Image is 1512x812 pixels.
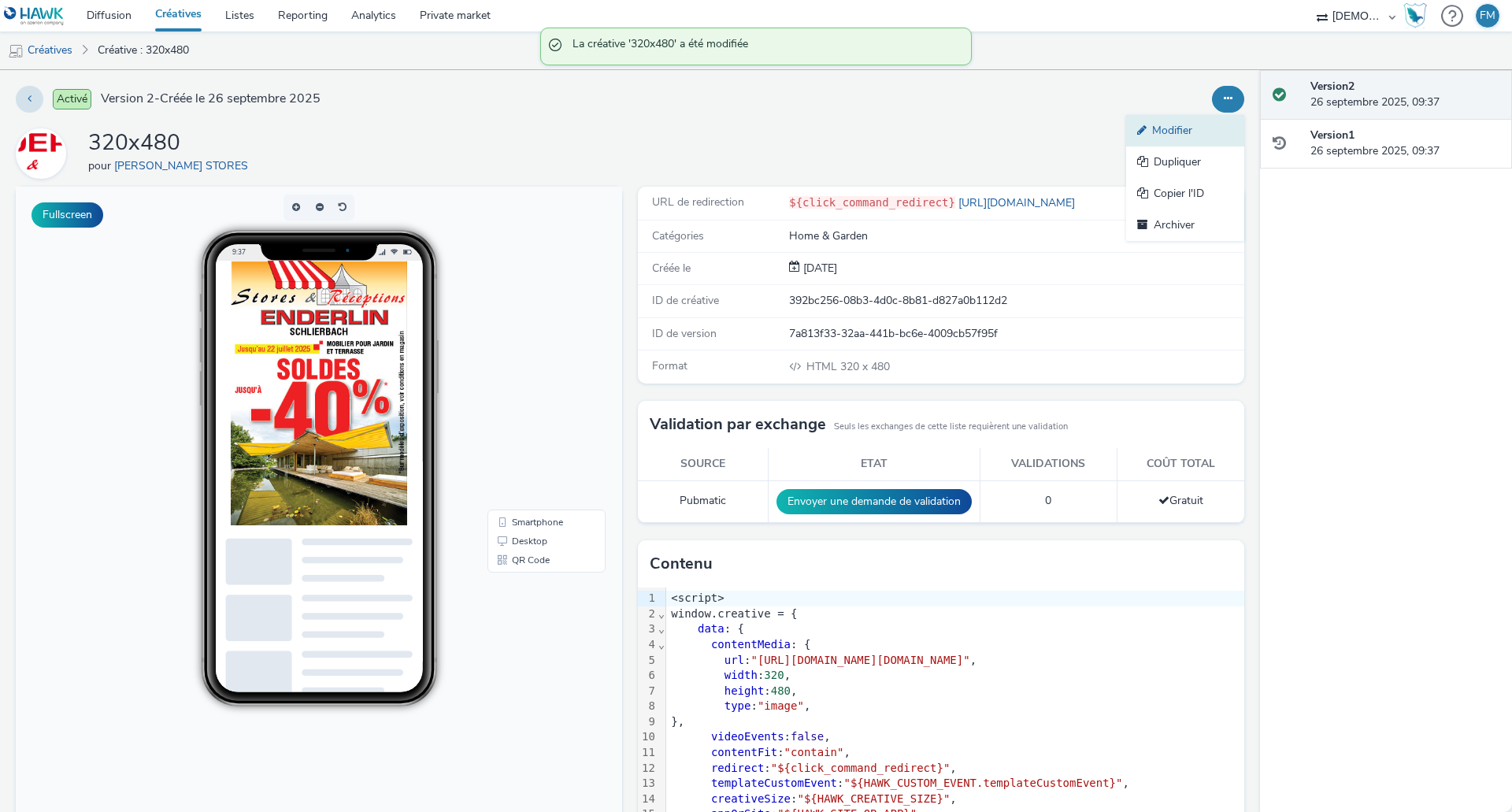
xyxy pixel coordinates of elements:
div: : , [666,699,1244,714]
span: Fold line [658,622,665,635]
span: Version 2 - Créée le 26 septembre 2025 [101,90,321,108]
a: Dupliquer [1126,146,1244,178]
div: : { [666,621,1244,637]
div: 5 [638,653,658,669]
span: Format [652,358,687,373]
div: 14 [638,792,658,807]
button: Fullscreen [31,202,103,228]
li: QR Code [475,364,587,383]
span: ID de créative [652,293,719,308]
h1: 320x480 [88,128,254,158]
span: "${HAWK_CREATIVE_SIZE}" [797,792,950,805]
span: "[URL][DOMAIN_NAME][DOMAIN_NAME]" [750,654,969,666]
div: 392bc256-08b3-4d0c-8b81-d827a0b112d2 [789,293,1243,309]
span: height [724,684,765,697]
div: }, [666,714,1244,730]
img: mobile [8,43,24,59]
span: url [724,654,744,666]
span: pour [88,158,114,173]
div: 7 [638,684,658,699]
span: Desktop [496,350,532,359]
span: 320 x 480 [805,359,890,374]
div: : , [666,729,1244,745]
div: 11 [638,745,658,761]
span: "image" [758,699,804,712]
div: 13 [638,776,658,792]
div: 2 [638,606,658,622]
span: videoEvents [711,730,784,743]
a: Modifier [1126,115,1244,146]
strong: Version 1 [1310,128,1354,143]
img: Hawk Academy [1403,3,1427,28]
span: QR Code [496,369,534,378]
li: Smartphone [475,326,587,345]
a: Archiver [1126,209,1244,241]
span: 480 [771,684,791,697]
span: Smartphone [496,331,547,340]
span: Créée le [652,261,691,276]
span: false [791,730,824,743]
div: <script> [666,591,1244,606]
li: Desktop [475,345,587,364]
th: Validations [980,448,1117,480]
div: 8 [638,699,658,714]
a: [PERSON_NAME] STORES [114,158,254,173]
span: HTML [806,359,840,374]
span: width [724,669,758,681]
span: creativeSize [711,792,791,805]
div: 7a813f33-32aa-441b-bc6e-4009cb57f95f [789,326,1243,342]
div: 26 septembre 2025, 09:37 [1310,128,1499,160]
div: : { [666,637,1244,653]
div: 12 [638,761,658,777]
h3: Contenu [650,552,713,576]
code: ${click_command_redirect} [789,196,955,209]
div: 4 [638,637,658,653]
div: : , [666,792,1244,807]
span: data [698,622,724,635]
span: "contain" [784,746,844,758]
div: : , [666,776,1244,792]
th: Etat [768,448,980,480]
span: Fold line [658,607,665,620]
div: : , [666,653,1244,669]
span: 0 [1045,493,1051,508]
span: type [724,699,751,712]
img: ENDERLIN STORES [18,131,64,176]
td: Pubmatic [638,480,768,522]
span: Gratuit [1158,493,1203,508]
div: : , [666,761,1244,777]
a: ENDERLIN STORES [16,146,72,161]
span: Activé [53,89,91,109]
div: 10 [638,729,658,745]
div: Création 26 septembre 2025, 09:37 [800,261,837,276]
img: undefined Logo [4,6,65,26]
div: 1 [638,591,658,606]
span: 9:37 [217,61,230,69]
span: ID de version [652,326,717,341]
span: redirect [711,762,764,774]
strong: Version 2 [1310,79,1354,94]
div: FM [1480,4,1495,28]
div: : , [666,668,1244,684]
th: Coût total [1117,448,1244,480]
span: La créative '320x480' a été modifiée [573,36,955,57]
div: window.creative = { [666,606,1244,622]
span: contentMedia [711,638,791,651]
span: contentFit [711,746,777,758]
div: : , [666,684,1244,699]
th: Source [638,448,768,480]
span: 320 [764,669,784,681]
h3: Validation par exchange [650,413,826,436]
span: Catégories [652,228,704,243]
span: Fold line [658,638,665,651]
span: "${HAWK_CUSTOM_EVENT.templateCustomEvent}" [843,777,1122,789]
a: Copier l'ID [1126,178,1244,209]
span: URL de redirection [652,195,744,209]
div: 3 [638,621,658,637]
div: 6 [638,668,658,684]
span: templateCustomEvent [711,777,837,789]
button: Envoyer une demande de validation [776,489,972,514]
div: : , [666,745,1244,761]
div: 9 [638,714,658,730]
